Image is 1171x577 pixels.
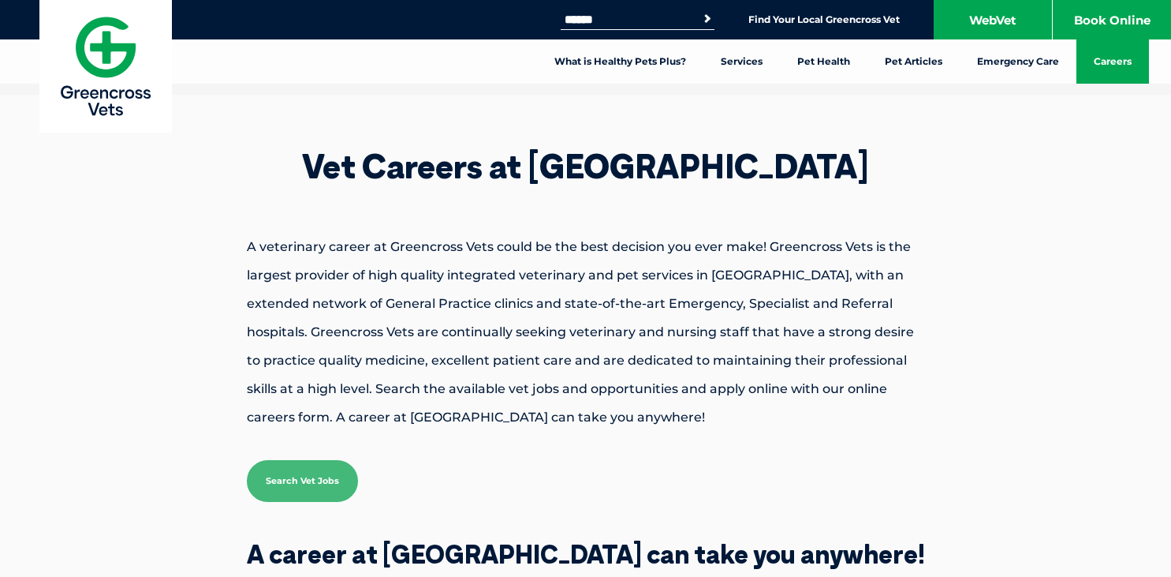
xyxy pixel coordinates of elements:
a: Services [703,39,780,84]
button: Search [699,11,715,27]
a: Find Your Local Greencross Vet [748,13,900,26]
a: Search Vet Jobs [247,460,358,502]
a: What is Healthy Pets Plus? [537,39,703,84]
a: Emergency Care [960,39,1076,84]
a: Careers [1076,39,1149,84]
h2: A career at [GEOGRAPHIC_DATA] can take you anywhere! [176,541,996,567]
p: A veterinary career at Greencross Vets could be the best decision you ever make! Greencross Vets ... [192,233,980,432]
a: Pet Articles [867,39,960,84]
a: Pet Health [780,39,867,84]
h1: Vet Careers at [GEOGRAPHIC_DATA] [192,150,980,183]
